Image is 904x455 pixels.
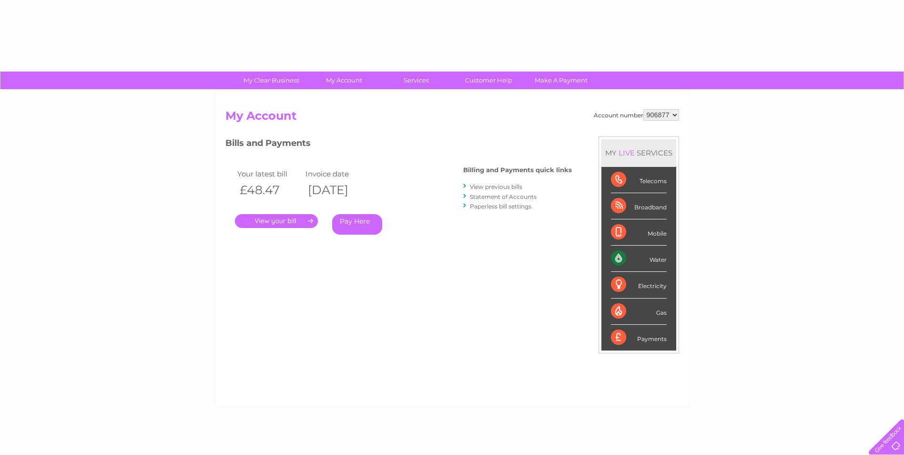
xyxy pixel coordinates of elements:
[303,167,372,180] td: Invoice date
[601,139,676,166] div: MY SERVICES
[305,72,383,89] a: My Account
[611,325,667,351] div: Payments
[232,72,311,89] a: My Clear Business
[463,166,572,174] h4: Billing and Payments quick links
[377,72,456,89] a: Services
[617,148,637,157] div: LIVE
[611,167,667,193] div: Telecoms
[611,299,667,325] div: Gas
[470,183,522,190] a: View previous bills
[611,219,667,246] div: Mobile
[225,136,572,153] h3: Bills and Payments
[522,72,600,89] a: Make A Payment
[470,203,531,210] a: Paperless bill settings
[611,272,667,298] div: Electricity
[332,214,382,235] a: Pay Here
[303,180,372,200] th: [DATE]
[611,193,667,219] div: Broadband
[470,193,537,200] a: Statement of Accounts
[225,109,679,127] h2: My Account
[611,246,667,272] div: Water
[235,214,318,228] a: .
[235,167,304,180] td: Your latest bill
[449,72,528,89] a: Customer Help
[235,180,304,200] th: £48.47
[594,109,679,121] div: Account number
